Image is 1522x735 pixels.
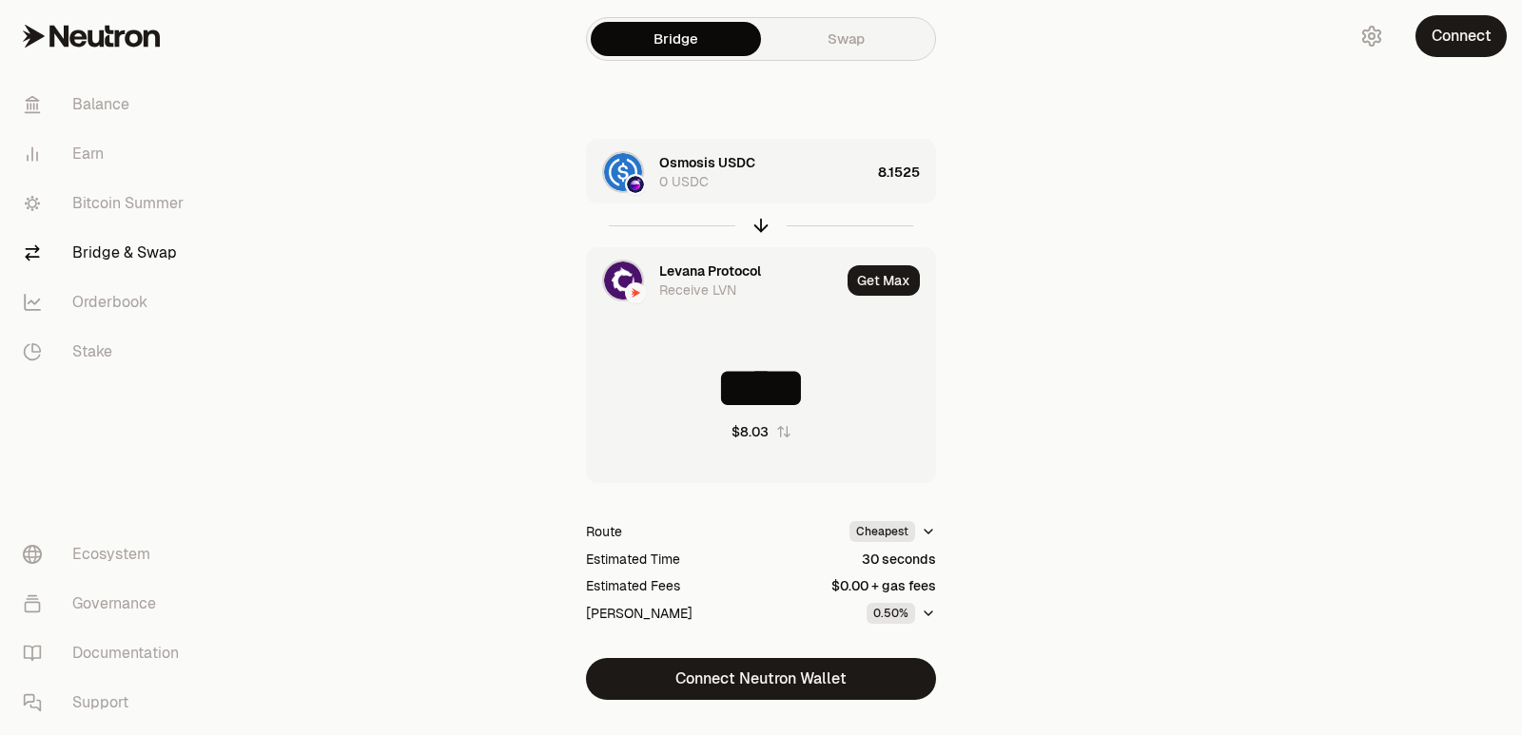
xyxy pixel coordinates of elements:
[867,603,915,624] div: 0.50%
[586,522,622,541] div: Route
[659,261,761,280] div: Levana Protocol
[732,422,769,441] div: $8.03
[849,521,915,542] div: Cheapest
[1415,15,1507,57] button: Connect
[627,176,644,193] img: Osmosis Logo
[587,248,840,313] div: LVN LogoNeutron LogoLevana ProtocolReceive LVN
[8,129,205,179] a: Earn
[848,265,920,296] button: Get Max
[604,261,642,300] img: LVN Logo
[878,140,935,204] div: 8.1525
[586,604,693,623] div: [PERSON_NAME]
[587,140,870,204] div: USDC LogoOsmosis LogoOsmosis USDC0 USDC
[604,153,642,191] img: USDC Logo
[849,521,936,542] button: Cheapest
[586,576,680,595] div: Estimated Fees
[8,80,205,129] a: Balance
[862,550,936,569] div: 30 seconds
[659,153,755,172] div: Osmosis USDC
[659,280,736,300] div: Receive LVN
[732,422,791,441] button: $8.03
[8,629,205,678] a: Documentation
[8,327,205,377] a: Stake
[8,530,205,579] a: Ecosystem
[8,228,205,278] a: Bridge & Swap
[586,550,680,569] div: Estimated Time
[659,172,709,191] div: 0 USDC
[586,658,936,700] button: Connect Neutron Wallet
[8,278,205,327] a: Orderbook
[831,576,936,595] div: $0.00 + gas fees
[761,22,931,56] a: Swap
[627,284,644,301] img: Neutron Logo
[591,22,761,56] a: Bridge
[8,179,205,228] a: Bitcoin Summer
[8,579,205,629] a: Governance
[8,678,205,727] a: Support
[867,603,936,624] button: 0.50%
[587,140,935,204] button: USDC LogoOsmosis LogoOsmosis USDC0 USDC8.1525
